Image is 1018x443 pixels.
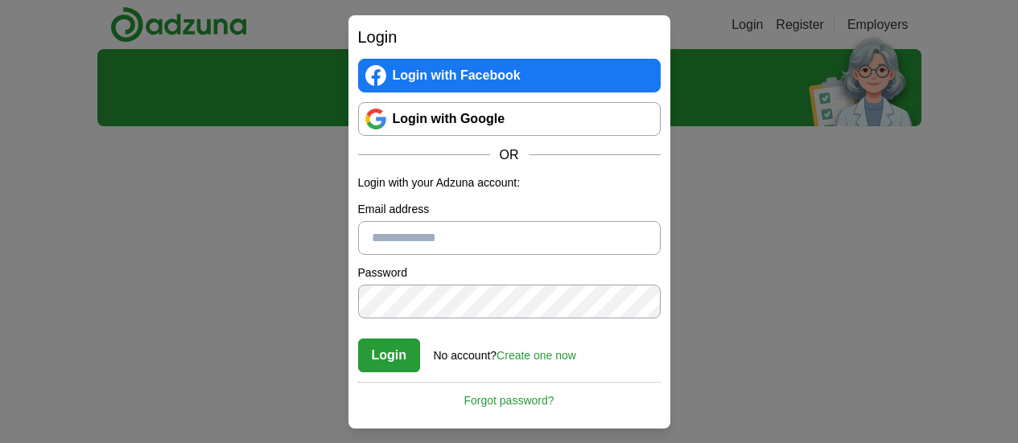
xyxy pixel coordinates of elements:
button: Login [358,338,421,372]
a: Create one now [497,349,576,362]
a: Forgot password? [358,382,661,409]
label: Password [358,265,661,281]
a: Login with Google [358,102,661,136]
div: No account? [434,338,576,364]
a: Login with Facebook [358,59,661,92]
label: Email address [358,201,661,218]
p: Login with your Adzuna account: [358,174,661,191]
span: OR [490,146,529,165]
h2: Login [358,25,661,49]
